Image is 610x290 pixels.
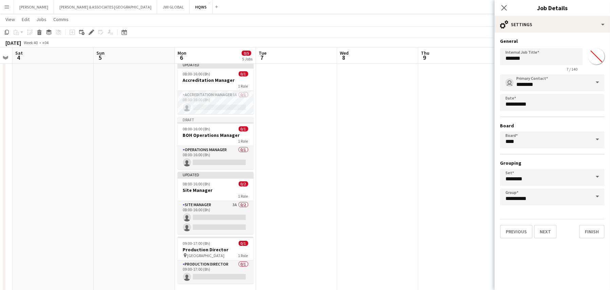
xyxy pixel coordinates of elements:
[183,71,210,76] span: 08:00-16:00 (8h)
[95,54,105,61] span: 5
[238,84,248,89] span: 1 Role
[14,0,54,14] button: [PERSON_NAME]
[534,225,557,238] button: Next
[178,260,254,284] app-card-role: Production Director0/109:00-17:00 (8h)
[340,50,349,56] span: Wed
[242,56,253,61] div: 5 Jobs
[495,3,610,12] h3: Job Details
[178,91,254,114] app-card-role: Accreditation Manager5A0/108:00-16:00 (8h)
[22,16,30,22] span: Edit
[500,225,533,238] button: Previous
[495,16,610,33] div: Settings
[579,225,605,238] button: Finish
[5,39,21,46] div: [DATE]
[42,40,49,45] div: +04
[259,50,266,56] span: Tue
[22,40,39,45] span: Week 40
[178,247,254,253] h3: Production Director
[183,181,210,186] span: 08:00-16:00 (8h)
[339,54,349,61] span: 8
[15,50,23,56] span: Sat
[500,38,605,44] h3: General
[183,126,210,131] span: 08:00-16:00 (8h)
[5,16,15,22] span: View
[178,50,186,56] span: Mon
[178,77,254,83] h3: Accreditation Manager
[187,253,225,258] span: [GEOGRAPHIC_DATA]
[36,16,47,22] span: Jobs
[178,62,254,114] app-job-card: Updated08:00-16:00 (8h)0/1Accreditation Manager1 RoleAccreditation Manager5A0/108:00-16:00 (8h)
[96,50,105,56] span: Sun
[420,54,429,61] span: 9
[239,126,248,131] span: 0/1
[178,132,254,138] h3: BOH Operations Manager
[239,241,248,246] span: 0/1
[178,117,254,169] app-job-card: Draft08:00-16:00 (8h)0/1BOH Operations Manager1 RoleOperations Manager0/108:00-16:00 (8h)
[178,187,254,193] h3: Site Manager
[242,51,251,56] span: 0/5
[238,253,248,258] span: 1 Role
[178,117,254,122] div: Draft
[500,123,605,129] h3: Board
[178,62,254,67] div: Updated
[500,160,605,166] h3: Grouping
[51,15,71,24] a: Comms
[54,0,157,14] button: [PERSON_NAME] & ASSOCIATES [GEOGRAPHIC_DATA]
[157,0,190,14] button: JWI GLOBAL
[238,139,248,144] span: 1 Role
[561,67,583,72] span: 7 / 140
[421,50,429,56] span: Thu
[19,15,32,24] a: Edit
[183,241,210,246] span: 09:00-17:00 (8h)
[239,181,248,186] span: 0/2
[14,54,23,61] span: 4
[238,194,248,199] span: 1 Role
[3,15,18,24] a: View
[34,15,49,24] a: Jobs
[178,201,254,234] app-card-role: Site Manager3A0/208:00-16:00 (8h)
[178,172,254,234] app-job-card: Updated08:00-16:00 (8h)0/2Site Manager1 RoleSite Manager3A0/208:00-16:00 (8h)
[178,146,254,169] app-card-role: Operations Manager0/108:00-16:00 (8h)
[239,71,248,76] span: 0/1
[177,54,186,61] span: 6
[178,237,254,284] app-job-card: 09:00-17:00 (8h)0/1Production Director [GEOGRAPHIC_DATA]1 RoleProduction Director0/109:00-17:00 (8h)
[178,172,254,177] div: Updated
[190,0,212,14] button: HQWS
[53,16,69,22] span: Comms
[258,54,266,61] span: 7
